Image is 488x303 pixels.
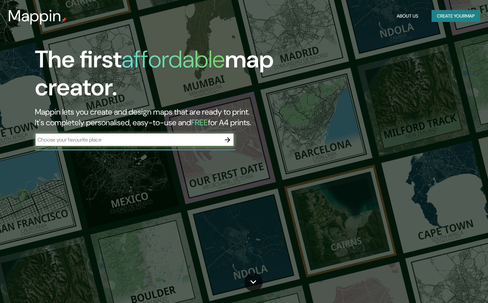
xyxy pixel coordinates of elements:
[8,7,61,25] h3: Mappin
[61,17,67,23] img: mappin-pin
[394,10,421,22] button: About Us
[191,117,208,128] h5: FREE
[35,136,221,144] input: Choose your favourite place
[35,46,279,107] h1: The first map creator.
[35,107,279,128] h2: Mappin lets you create and design maps that are ready to print. It's completely personalised, eas...
[122,44,225,75] h1: affordable
[432,10,480,22] button: Create yourmap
